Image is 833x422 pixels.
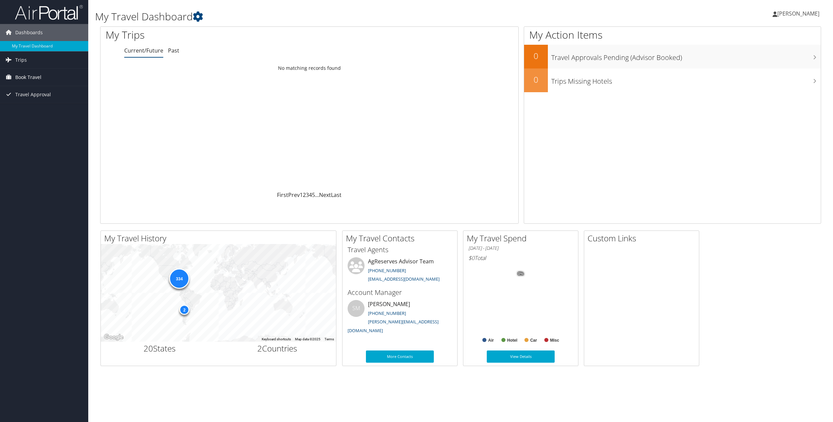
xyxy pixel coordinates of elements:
[368,267,406,274] a: [PHONE_NUMBER]
[103,333,125,342] a: Open this area in Google Maps (opens a new window)
[344,300,456,336] li: [PERSON_NAME]
[524,74,548,85] h2: 0
[773,3,826,24] a: [PERSON_NAME]
[551,73,821,86] h3: Trips Missing Hotels
[100,62,518,74] td: No matching records found
[257,343,262,354] span: 2
[488,338,494,343] text: Air
[315,191,319,199] span: …
[224,343,331,354] h2: Countries
[169,268,189,289] div: 334
[551,49,821,62] h3: Travel Approvals Pending (Advisor Booked)
[487,350,555,363] a: View Details
[300,191,303,199] a: 1
[344,257,456,285] li: AgReserves Advisor Team
[15,69,41,86] span: Book Travel
[295,337,320,341] span: Map data ©2025
[348,300,365,317] div: SM
[530,338,537,343] text: Car
[468,254,573,262] h6: Total
[331,191,341,199] a: Last
[507,338,517,343] text: Hotel
[303,191,306,199] a: 2
[518,272,523,276] tspan: 0%
[288,191,300,199] a: Prev
[467,233,578,244] h2: My Travel Spend
[588,233,699,244] h2: Custom Links
[106,343,214,354] h2: States
[312,191,315,199] a: 5
[348,288,452,297] h3: Account Manager
[262,337,291,342] button: Keyboard shortcuts
[168,47,179,54] a: Past
[306,191,309,199] a: 3
[95,9,582,24] h1: My Travel Dashboard
[368,276,440,282] a: [EMAIL_ADDRESS][DOMAIN_NAME]
[468,254,475,262] span: $0
[348,245,452,255] h3: Travel Agents
[524,50,548,62] h2: 0
[348,319,439,334] a: [PERSON_NAME][EMAIL_ADDRESS][DOMAIN_NAME]
[366,350,434,363] a: More Contacts
[524,45,821,68] a: 0Travel Approvals Pending (Advisor Booked)
[368,310,406,316] a: [PHONE_NUMBER]
[550,338,559,343] text: Misc
[106,28,339,42] h1: My Trips
[124,47,163,54] a: Current/Future
[468,245,573,252] h6: [DATE] - [DATE]
[144,343,153,354] span: 20
[15,52,27,68] span: Trips
[777,10,819,17] span: [PERSON_NAME]
[15,24,43,41] span: Dashboards
[319,191,331,199] a: Next
[104,233,336,244] h2: My Travel History
[179,305,189,315] div: 2
[346,233,457,244] h2: My Travel Contacts
[524,28,821,42] h1: My Action Items
[15,86,51,103] span: Travel Approval
[309,191,312,199] a: 4
[325,337,334,341] a: Terms (opens in new tab)
[524,68,821,92] a: 0Trips Missing Hotels
[277,191,288,199] a: First
[15,4,83,20] img: airportal-logo.png
[103,333,125,342] img: Google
